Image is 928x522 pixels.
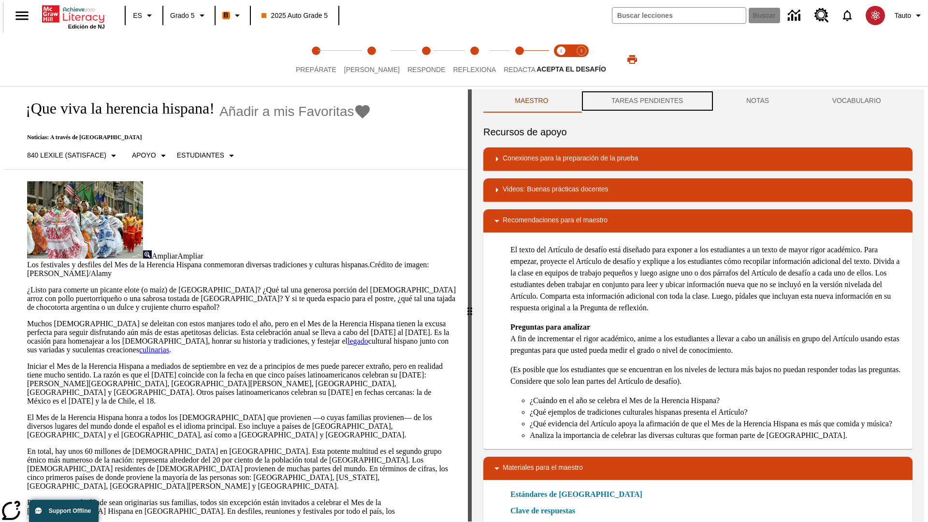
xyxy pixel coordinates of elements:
[800,89,913,113] button: VOCABULARIO
[547,33,575,86] button: Acepta el desafío lee step 1 of 2
[261,11,328,21] span: 2025 Auto Grade 5
[27,413,456,439] p: El Mes de la Herencia Hispana honra a todos los [DEMOGRAPHIC_DATA] que provienen —o cuyas familia...
[219,104,354,119] span: Añadir a mis Favoritas
[530,395,905,406] li: ¿Cuándo en el año se celebra el Mes de la Herencia Hispana?
[503,463,583,474] p: Materiales para el maestro
[510,364,905,387] p: (Es posible que los estudiantes que se encuentran en los niveles de lectura más bajos no puedan r...
[143,250,152,259] img: Ampliar
[510,321,905,356] p: A fin de incrementar el rigor académico, anime a los estudiantes a llevar a cabo un análisis en g...
[8,1,36,30] button: Abrir el menú lateral
[445,33,504,86] button: Reflexiona step 4 of 5
[132,150,156,160] p: Apoyo
[483,89,580,113] button: Maestro
[580,89,715,113] button: TAREAS PENDIENTES
[133,11,142,21] span: ES
[530,418,905,430] li: ¿Qué evidencia del Artículo apoya la afirmación de que el Mes de la Herencia Hispana es más que c...
[483,178,913,202] div: Videos: Buenas prácticas docentes
[23,147,123,164] button: Seleccione Lexile, 840 Lexile (Satisface)
[219,103,372,120] button: Añadir a mis Favoritas - ¡Que viva la herencia hispana!
[170,11,195,21] span: Grado 5
[177,252,203,260] span: Ampliar
[895,11,911,21] span: Tauto
[483,457,913,480] div: Materiales para el maestro
[453,66,496,73] span: Reflexiona
[580,48,582,53] text: 2
[617,51,648,68] button: Imprimir
[42,3,105,29] div: Portada
[496,33,543,86] button: Redacta step 5 of 5
[715,89,801,113] button: NOTAS
[503,215,608,227] p: Recomendaciones para el maestro
[866,6,885,25] img: avatar image
[177,150,224,160] p: Estudiantes
[809,2,835,29] a: Centro de recursos, Se abrirá en una pestaña nueva.
[612,8,746,23] input: Buscar campo
[536,65,606,73] span: ACEPTA EL DESAFÍO
[483,147,913,171] div: Conexiones para la preparación de la prueba
[510,505,575,517] a: Clave de respuestas, Se abrirá en una nueva ventana o pestaña
[560,48,562,53] text: 1
[468,89,472,522] div: Pulsa la tecla de intro o la barra espaciadora y luego presiona las flechas de derecha e izquierd...
[483,89,913,113] div: Instructional Panel Tabs
[503,184,608,196] p: Videos: Buenas prácticas docentes
[530,406,905,418] li: ¿Qué ejemplos de tradiciones culturales hispanas presenta el Artículo?
[503,153,638,165] p: Conexiones para la preparación de la prueba
[510,489,648,500] a: Estándares de [GEOGRAPHIC_DATA]
[49,507,91,514] span: Support Offline
[27,150,106,160] p: 840 Lexile (Satisface)
[15,100,215,117] h1: ¡Que viva la herencia hispana!
[483,209,913,232] div: Recomendaciones para el maestro
[152,252,177,260] span: Ampliar
[224,9,229,21] span: B
[27,319,456,354] p: Muchos [DEMOGRAPHIC_DATA] se deleitan con estos manjares todo el año, pero en el Mes de la Herenc...
[483,124,913,140] h6: Recursos de apoyo
[68,24,105,29] span: Edición de NJ
[288,33,344,86] button: Prepárate step 1 of 5
[296,66,336,73] span: Prepárate
[344,66,400,73] span: [PERSON_NAME]
[400,33,453,86] button: Responde step 3 of 5
[27,181,143,259] img: dos filas de mujeres hispanas en un desfile que celebra la cultura hispana. Las mujeres lucen col...
[4,89,468,517] div: reading
[15,134,371,141] p: Noticias: A través de [GEOGRAPHIC_DATA]
[29,500,99,522] button: Support Offline
[348,337,368,345] a: legado
[27,362,456,406] p: Iniciar el Mes de la Herencia Hispana a mediados de septiembre en vez de a principios de mes pued...
[567,33,595,86] button: Acepta el desafío contesta step 2 of 2
[27,286,456,312] p: ¿Listo para comerte un picante elote (o maíz) de [GEOGRAPHIC_DATA]? ¿Qué tal una generosa porción...
[510,323,590,331] strong: Preguntas para analizar
[782,2,809,29] a: Centro de información
[504,66,536,73] span: Redacta
[218,7,247,24] button: Boost El color de la clase es anaranjado. Cambiar el color de la clase.
[139,346,169,354] a: culinarias
[530,430,905,441] li: Analiza la importancia de celebrar las diversas culturas que forman parte de [GEOGRAPHIC_DATA].
[472,89,924,522] div: activity
[128,147,173,164] button: Tipo de apoyo, Apoyo
[27,447,456,491] p: En total, hay unos 60 millones de [DEMOGRAPHIC_DATA] en [GEOGRAPHIC_DATA]. Esta potente multitud ...
[166,7,212,24] button: Grado: Grado 5, Elige un grado
[860,3,891,28] button: Escoja un nuevo avatar
[27,261,429,277] span: Crédito de imagen: [PERSON_NAME]/Alamy
[510,244,905,314] p: El texto del Artículo de desafío está diseñado para exponer a los estudiantes a un texto de mayor...
[27,261,370,269] span: Los festivales y desfiles del Mes de la Herencia Hispana conmemoran diversas tradiciones y cultur...
[336,33,407,86] button: Lee step 2 of 5
[173,147,241,164] button: Seleccionar estudiante
[891,7,928,24] button: Perfil/Configuración
[129,7,159,24] button: Lenguaje: ES, Selecciona un idioma
[835,3,860,28] a: Notificaciones
[407,66,446,73] span: Responde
